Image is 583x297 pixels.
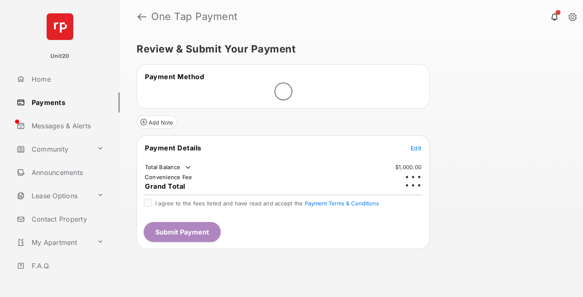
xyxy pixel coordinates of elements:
[411,144,421,152] button: Edit
[151,12,238,22] strong: One Tap Payment
[395,163,422,171] td: $1,000.00
[13,232,94,252] a: My Apartment
[155,200,379,207] span: I agree to the fees listed and have read and accept the
[13,209,120,229] a: Contact Property
[50,52,70,60] p: Unit20
[305,200,379,207] button: I agree to the fees listed and have read and accept the
[145,173,193,181] td: Convenience Fee
[137,44,560,54] h5: Review & Submit Your Payment
[145,163,192,172] td: Total Balance
[145,72,204,81] span: Payment Method
[137,115,177,129] button: Add Note
[145,182,185,190] span: Grand Total
[47,13,73,40] img: svg+xml;base64,PHN2ZyB4bWxucz0iaHR0cDovL3d3dy53My5vcmcvMjAwMC9zdmciIHdpZHRoPSI2NCIgaGVpZ2h0PSI2NC...
[13,186,94,206] a: Lease Options
[144,222,221,242] button: Submit Payment
[13,69,120,89] a: Home
[13,92,120,112] a: Payments
[13,162,120,182] a: Announcements
[13,139,94,159] a: Community
[13,256,120,276] a: F.A.Q.
[13,116,120,136] a: Messages & Alerts
[145,144,202,152] span: Payment Details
